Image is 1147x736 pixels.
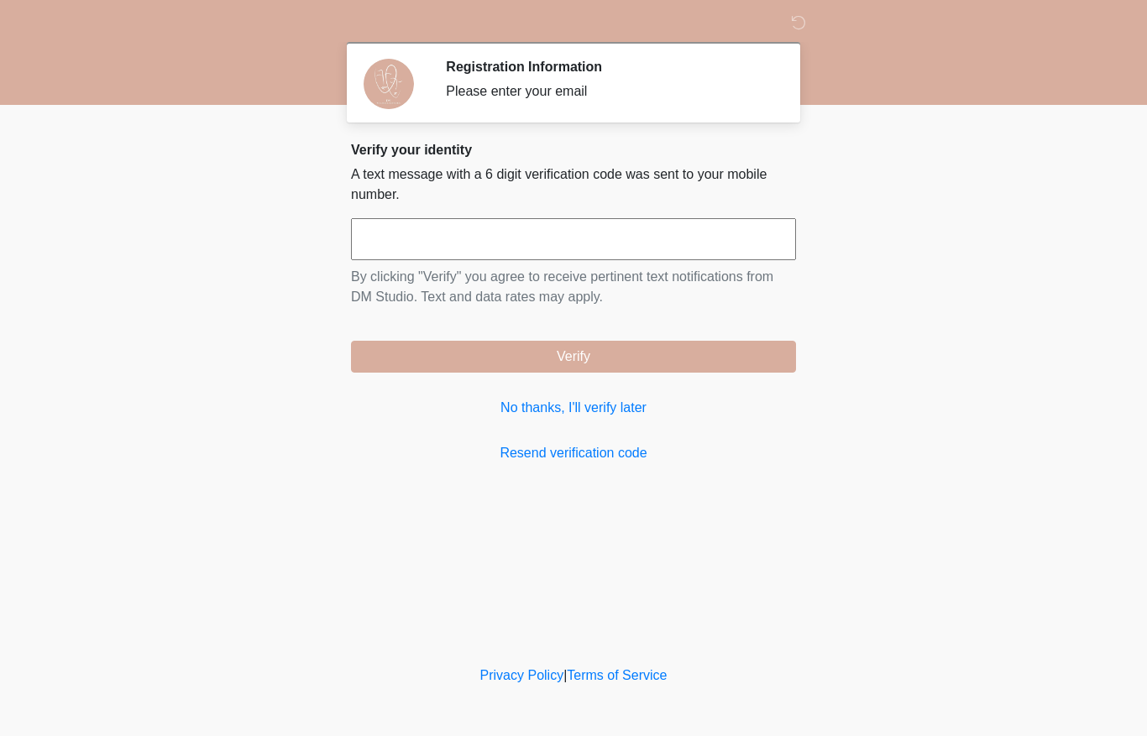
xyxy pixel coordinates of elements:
a: No thanks, I'll verify later [351,398,796,418]
a: | [563,668,567,682]
a: Terms of Service [567,668,667,682]
a: Resend verification code [351,443,796,463]
img: Agent Avatar [364,59,414,109]
p: A text message with a 6 digit verification code was sent to your mobile number. [351,164,796,205]
h2: Verify your identity [351,142,796,158]
div: Please enter your email [446,81,771,102]
p: By clicking "Verify" you agree to receive pertinent text notifications from DM Studio. Text and d... [351,267,796,307]
button: Verify [351,341,796,373]
h2: Registration Information [446,59,771,75]
img: DM Studio Logo [334,13,356,34]
a: Privacy Policy [480,668,564,682]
